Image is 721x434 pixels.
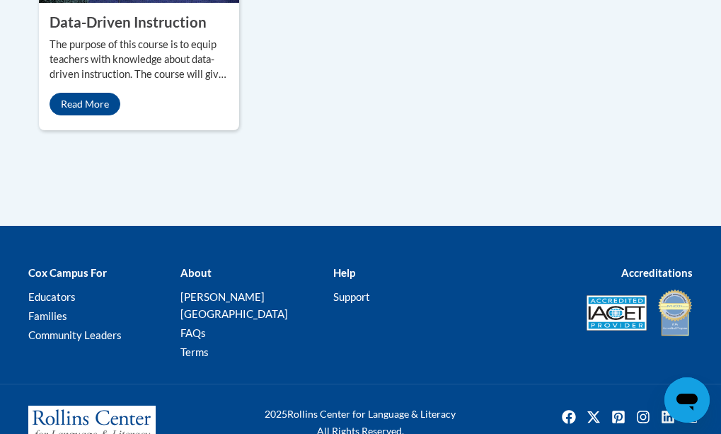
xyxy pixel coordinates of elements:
[265,408,287,420] span: 2025
[582,406,605,428] a: Twitter
[50,93,120,115] a: Read More
[28,329,122,341] a: Community Leaders
[28,309,67,322] a: Families
[558,406,580,428] img: Facebook icon
[180,290,288,320] a: [PERSON_NAME][GEOGRAPHIC_DATA]
[607,406,630,428] a: Pinterest
[180,326,206,339] a: FAQs
[50,38,229,82] p: The purpose of this course is to equip teachers with knowledge about data-driven instruction. The...
[50,13,207,30] property: Data-Driven Instruction
[632,406,654,428] a: Instagram
[582,406,605,428] img: Twitter icon
[607,406,630,428] img: Pinterest icon
[180,266,212,279] b: About
[558,406,580,428] a: Facebook
[28,266,107,279] b: Cox Campus For
[333,266,355,279] b: Help
[657,406,679,428] img: LinkedIn icon
[180,346,209,358] a: Terms
[657,288,693,338] img: IDA® Accredited
[657,406,679,428] a: Linkedin
[333,290,370,303] a: Support
[664,377,710,423] iframe: Button to launch messaging window
[632,406,654,428] img: Instagram icon
[28,290,76,303] a: Educators
[621,266,693,279] b: Accreditations
[587,295,647,331] img: Accredited IACET® Provider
